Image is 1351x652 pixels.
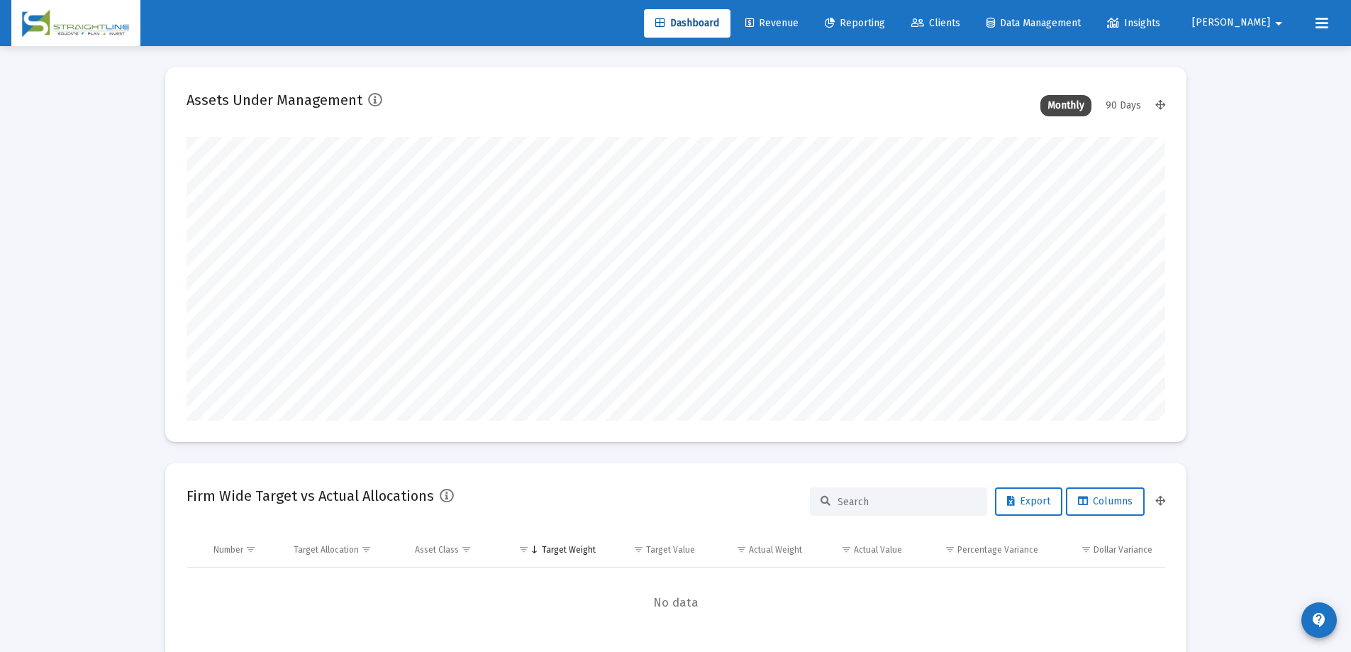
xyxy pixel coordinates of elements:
td: Column Target Value [606,533,706,567]
span: Export [1007,495,1050,507]
span: [PERSON_NAME] [1192,17,1270,29]
span: No data [187,595,1165,611]
div: Actual Weight [749,544,802,556]
td: Column Actual Weight [705,533,811,567]
button: Export [995,487,1062,516]
h2: Assets Under Management [187,89,362,111]
span: Dashboard [655,17,719,29]
a: Clients [900,9,972,38]
span: Show filter options for column 'Asset Class' [461,544,472,555]
a: Dashboard [644,9,730,38]
button: Columns [1066,487,1145,516]
span: Columns [1078,495,1133,507]
td: Column Target Weight [499,533,606,567]
span: Show filter options for column 'Target Value' [633,544,644,555]
div: Asset Class [415,544,459,556]
div: Target Weight [542,544,596,556]
h2: Firm Wide Target vs Actual Allocations [187,485,434,507]
td: Column Target Allocation [284,533,405,567]
div: Actual Value [854,544,902,556]
span: Show filter options for column 'Percentage Variance' [945,544,955,555]
div: Monthly [1040,95,1091,116]
span: Show filter options for column 'Target Allocation' [361,544,372,555]
span: Show filter options for column 'Actual Value' [841,544,852,555]
span: Data Management [986,17,1081,29]
div: Dollar Variance [1094,544,1152,556]
a: Insights [1096,9,1172,38]
mat-icon: arrow_drop_down [1270,9,1287,38]
span: Show filter options for column 'Number' [245,544,256,555]
td: Column Number [204,533,284,567]
div: Percentage Variance [957,544,1038,556]
td: Column Actual Value [812,533,912,567]
td: Column Percentage Variance [912,533,1048,567]
mat-icon: contact_support [1311,612,1328,629]
span: Revenue [745,17,799,29]
input: Search [838,496,977,508]
div: Target Value [646,544,695,556]
span: Show filter options for column 'Dollar Variance' [1081,544,1091,555]
a: Data Management [975,9,1092,38]
span: Insights [1107,17,1160,29]
span: Clients [911,17,960,29]
img: Dashboard [22,9,130,38]
span: Show filter options for column 'Target Weight' [518,544,529,555]
td: Column Asset Class [405,533,499,567]
span: Show filter options for column 'Actual Weight' [736,544,747,555]
a: Revenue [734,9,810,38]
div: Target Allocation [294,544,359,556]
button: [PERSON_NAME] [1175,9,1304,37]
span: Reporting [825,17,885,29]
a: Reporting [813,9,896,38]
td: Column Dollar Variance [1048,533,1164,567]
div: 90 Days [1099,95,1148,116]
div: Data grid [187,533,1165,639]
div: Number [213,544,243,556]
